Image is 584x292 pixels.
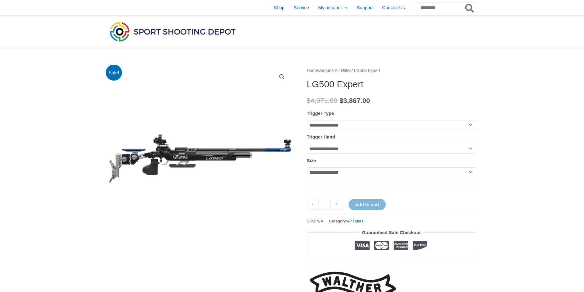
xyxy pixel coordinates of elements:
[347,219,364,223] a: Air Rifles
[339,97,343,104] span: $
[349,199,386,210] button: Add to cart
[106,65,122,81] span: Sale!
[307,111,334,116] label: Trigger Type
[307,134,335,139] label: Trigger Hand
[277,71,288,82] a: View full-screen image gallery
[339,97,370,104] bdi: 3,867.00
[329,217,364,225] span: Category:
[108,20,237,43] img: Sport Shooting Depot
[319,68,334,73] a: Airguns
[307,97,311,104] span: $
[464,2,476,13] button: Search
[307,199,319,210] a: -
[335,68,352,73] a: Air Rifles
[307,158,316,163] label: Size
[319,199,330,210] input: Product quantity
[307,97,338,104] bdi: 4,071.00
[307,67,476,75] nav: Breadcrumb
[108,67,292,251] img: LG500 Expert
[330,199,342,210] a: +
[307,79,476,90] h1: LG500 Expert
[307,68,318,73] a: Home
[360,228,423,237] legend: Guaranteed Safe Checkout
[307,217,323,225] span: SKU:
[316,219,323,223] span: N/A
